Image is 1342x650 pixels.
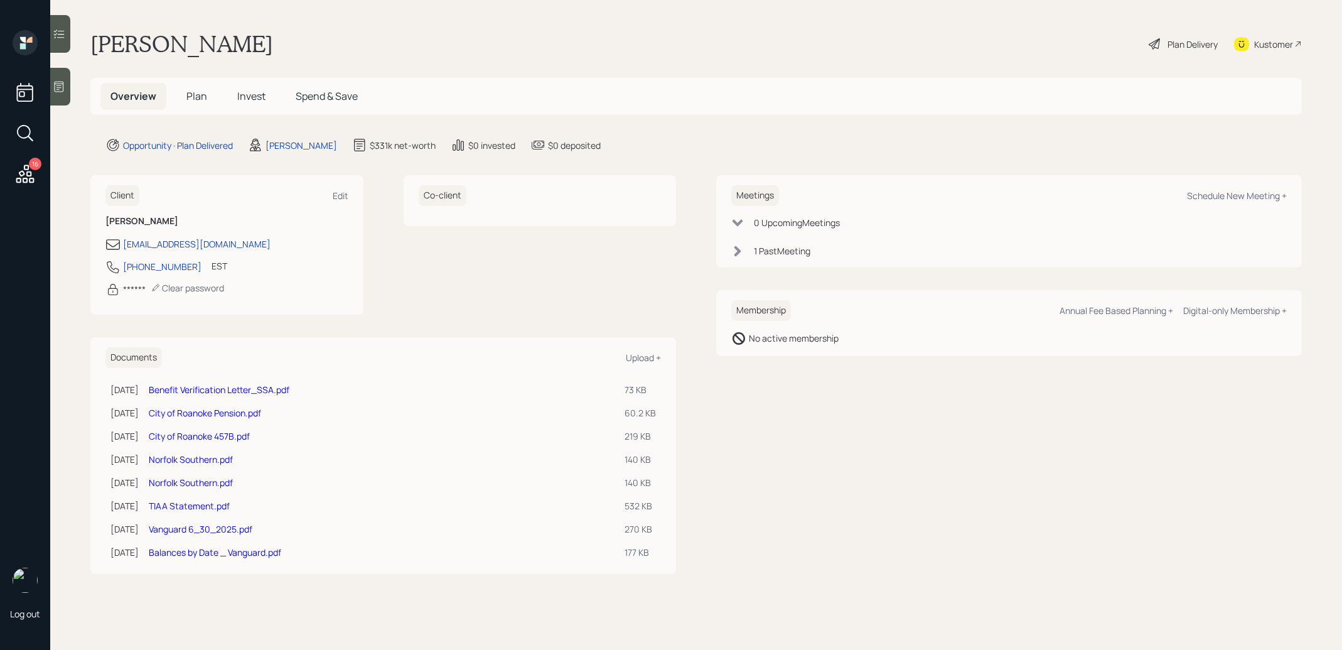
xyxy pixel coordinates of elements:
div: 16 [29,158,41,170]
a: Benefit Verification Letter_SSA.pdf [149,384,289,396]
div: Clear password [151,282,224,294]
a: Vanguard 6_30_2025.pdf [149,523,252,535]
h6: Client [105,185,139,206]
a: City of Roanoke 457B.pdf [149,430,250,442]
div: $0 invested [468,139,515,152]
span: Plan [186,89,207,103]
div: [DATE] [110,430,139,443]
div: 0 Upcoming Meeting s [754,216,840,229]
h1: [PERSON_NAME] [90,30,273,58]
div: $0 deposited [548,139,601,152]
div: Digital-only Membership + [1183,305,1287,317]
h6: Membership [731,300,791,321]
div: Log out [10,608,40,620]
div: [DATE] [110,453,139,466]
h6: Documents [105,347,162,368]
img: treva-nostdahl-headshot.png [13,568,38,593]
a: Balances by Date _ Vanguard.pdf [149,546,281,558]
a: City of Roanoke Pension.pdf [149,407,261,419]
div: 140 KB [625,476,656,489]
div: [EMAIL_ADDRESS][DOMAIN_NAME] [123,237,271,251]
div: [DATE] [110,476,139,489]
div: Annual Fee Based Planning + [1060,305,1173,317]
h6: Meetings [731,185,779,206]
div: 140 KB [625,453,656,466]
div: 219 KB [625,430,656,443]
div: [PERSON_NAME] [266,139,337,152]
div: 73 KB [625,383,656,396]
div: 60.2 KB [625,406,656,420]
div: Kustomer [1254,38,1293,51]
div: 532 KB [625,499,656,512]
div: Plan Delivery [1168,38,1218,51]
div: [DATE] [110,406,139,420]
a: Norfolk Southern.pdf [149,477,233,489]
a: TIAA Statement.pdf [149,500,230,512]
div: EST [212,259,227,273]
div: Schedule New Meeting + [1187,190,1287,202]
div: [DATE] [110,499,139,512]
span: Overview [110,89,156,103]
div: [DATE] [110,383,139,396]
span: Invest [237,89,266,103]
h6: [PERSON_NAME] [105,216,348,227]
div: Opportunity · Plan Delivered [123,139,233,152]
div: [PHONE_NUMBER] [123,260,201,273]
a: Norfolk Southern.pdf [149,453,233,465]
div: Edit [333,190,348,202]
div: 1 Past Meeting [754,244,810,257]
div: $331k net-worth [370,139,436,152]
div: 270 KB [625,523,656,536]
div: [DATE] [110,523,139,536]
span: Spend & Save [296,89,358,103]
div: 177 KB [625,546,656,559]
div: Upload + [626,352,661,364]
div: No active membership [749,332,839,345]
div: [DATE] [110,546,139,559]
h6: Co-client [419,185,466,206]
